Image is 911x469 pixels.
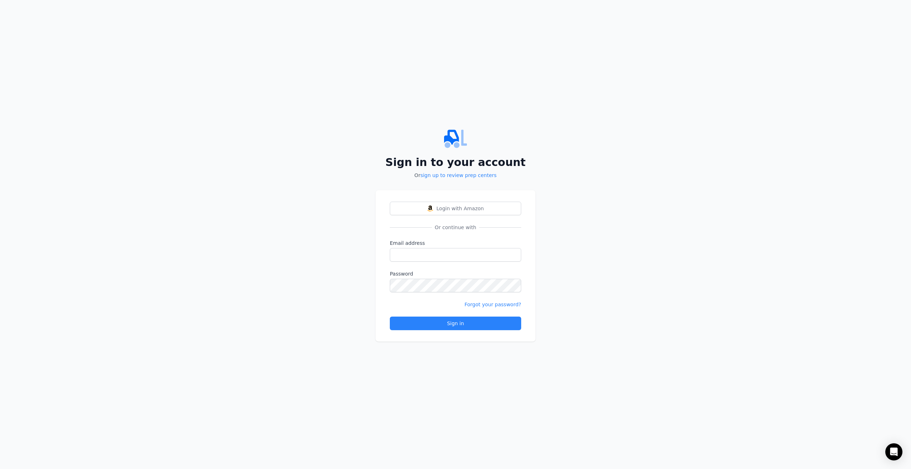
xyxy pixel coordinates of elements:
[376,156,535,169] h2: Sign in to your account
[390,202,521,215] button: Login with AmazonLogin with Amazon
[427,206,433,211] img: Login with Amazon
[464,302,521,307] a: Forgot your password?
[376,127,535,150] img: PrepCenter
[432,224,479,231] span: Or continue with
[396,320,515,327] div: Sign in
[421,172,497,178] a: sign up to review prep centers
[390,317,521,330] button: Sign in
[885,443,902,460] div: Open Intercom Messenger
[390,270,521,277] label: Password
[390,239,521,247] label: Email address
[437,205,484,212] span: Login with Amazon
[376,172,535,179] p: Or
